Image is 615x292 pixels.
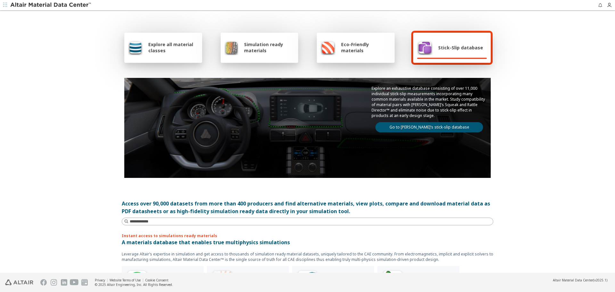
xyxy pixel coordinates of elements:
[417,40,432,55] img: Stick-Slip database
[375,122,483,132] a: Go to [PERSON_NAME]’s stick-slip database
[110,278,141,282] a: Website Terms of Use
[438,45,483,51] span: Stick-Slip database
[5,279,33,285] img: Altair Engineering
[95,282,173,287] div: © 2025 Altair Engineering, Inc. All Rights Reserved.
[244,41,294,54] span: Simulation ready materials
[341,41,390,54] span: Eco-Friendly materials
[553,278,593,282] span: Altair Material Data Center
[553,278,607,282] div: (v2025.1)
[148,41,198,54] span: Explore all material classes
[225,40,238,55] img: Simulation ready materials
[10,2,92,8] img: Altair Material Data Center
[128,40,143,55] img: Explore all material classes
[95,278,105,282] a: Privacy
[122,200,493,215] div: Access over 90,000 datasets from more than 400 producers and find alternative materials, view plo...
[122,251,493,262] p: Leverage Altair’s expertise in simulation and get access to thousands of simulation ready materia...
[122,238,493,246] p: A materials database that enables true multiphysics simulations
[321,40,335,55] img: Eco-Friendly materials
[372,86,487,118] p: Explore an exhaustive database consisting of over 11,000 individual stick-slip measurements incor...
[122,233,493,238] p: Instant access to simulations ready materials
[145,278,168,282] a: Cookie Consent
